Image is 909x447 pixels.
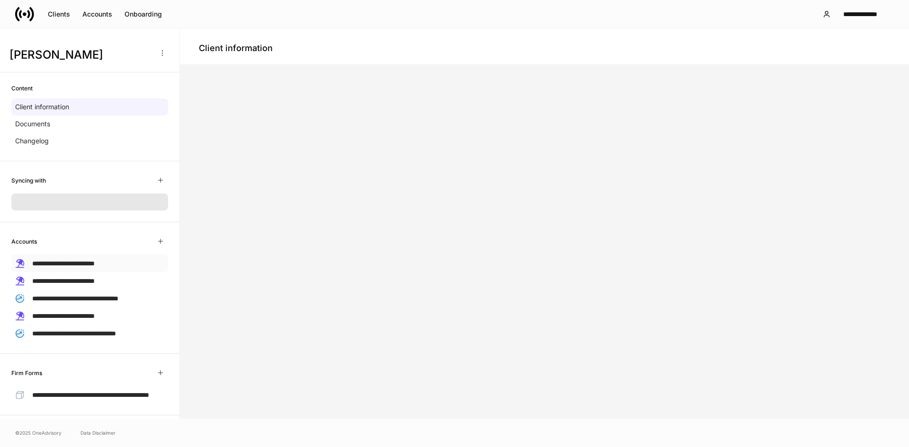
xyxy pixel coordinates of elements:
[11,115,168,132] a: Documents
[11,237,37,246] h6: Accounts
[11,132,168,149] a: Changelog
[80,429,116,437] a: Data Disclaimer
[15,136,49,146] p: Changelog
[199,43,273,54] h4: Client information
[48,9,70,19] div: Clients
[15,102,69,112] p: Client information
[118,7,168,22] button: Onboarding
[9,47,151,62] h3: [PERSON_NAME]
[42,7,76,22] button: Clients
[125,9,162,19] div: Onboarding
[11,84,33,93] h6: Content
[11,98,168,115] a: Client information
[15,429,62,437] span: © 2025 OneAdvisory
[15,119,50,129] p: Documents
[76,7,118,22] button: Accounts
[82,9,112,19] div: Accounts
[11,176,46,185] h6: Syncing with
[11,368,42,377] h6: Firm Forms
